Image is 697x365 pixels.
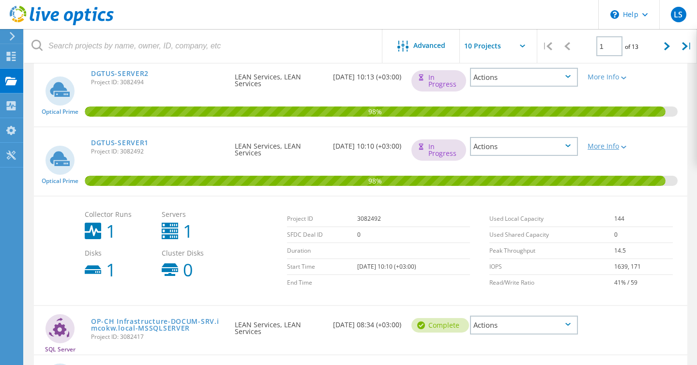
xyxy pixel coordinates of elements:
[85,176,666,184] span: 98%
[614,275,673,291] td: 41% / 59
[85,250,152,257] span: Disks
[162,250,229,257] span: Cluster Disks
[106,223,116,240] b: 1
[357,259,470,275] td: [DATE] 10:10 (+03:00)
[625,43,638,51] span: of 13
[287,275,357,291] td: End Time
[537,29,557,63] div: |
[287,259,357,275] td: Start Time
[91,149,225,154] span: Project ID: 3082492
[411,318,469,333] div: Complete
[230,58,328,97] div: LEAN Services, LEAN Services
[162,211,229,218] span: Servers
[85,211,152,218] span: Collector Runs
[489,259,614,275] td: IOPS
[183,223,193,240] b: 1
[614,211,673,227] td: 144
[677,29,697,63] div: |
[413,42,445,49] span: Advanced
[91,318,225,332] a: OP-CH Infrastructure-DOCUM-SRV.imcokw.local-MSSQLSERVER
[614,259,673,275] td: 1639, 171
[610,10,619,19] svg: \n
[230,306,328,345] div: LEAN Services, LEAN Services
[91,79,225,85] span: Project ID: 3082494
[588,74,630,80] div: More Info
[42,178,78,184] span: Optical Prime
[470,137,578,156] div: Actions
[106,261,116,279] b: 1
[287,211,357,227] td: Project ID
[357,227,470,243] td: 0
[489,227,614,243] td: Used Shared Capacity
[91,70,149,77] a: DGTUS-SERVER2
[85,106,666,115] span: 98%
[328,127,407,159] div: [DATE] 10:10 (+03:00)
[10,20,114,27] a: Live Optics Dashboard
[489,243,614,259] td: Peak Throughput
[328,306,407,338] div: [DATE] 08:34 (+03:00)
[328,58,407,90] div: [DATE] 10:13 (+03:00)
[674,11,682,18] span: LS
[287,243,357,259] td: Duration
[411,70,466,91] div: In Progress
[287,227,357,243] td: SFDC Deal ID
[470,68,578,87] div: Actions
[489,275,614,291] td: Read/Write Ratio
[91,334,225,340] span: Project ID: 3082417
[614,227,673,243] td: 0
[357,211,470,227] td: 3082492
[614,243,673,259] td: 14.5
[24,29,383,63] input: Search projects by name, owner, ID, company, etc
[183,261,193,279] b: 0
[230,127,328,166] div: LEAN Services, LEAN Services
[588,143,630,150] div: More Info
[45,347,76,352] span: SQL Server
[470,316,578,335] div: Actions
[411,139,466,161] div: In Progress
[91,139,149,146] a: DGTUS-SERVER1
[42,109,78,115] span: Optical Prime
[489,211,614,227] td: Used Local Capacity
